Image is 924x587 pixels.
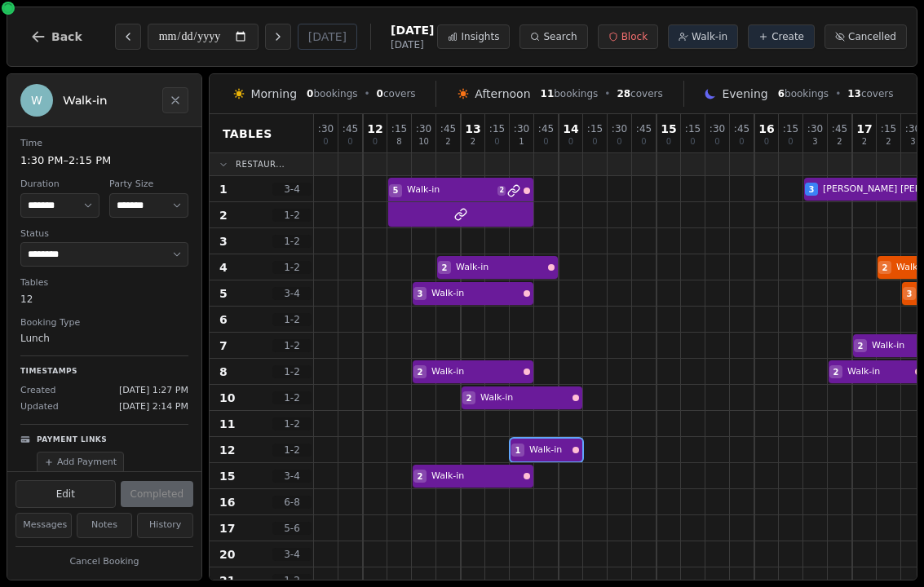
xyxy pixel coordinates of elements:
[783,124,798,134] span: : 15
[347,138,352,146] span: 0
[272,365,312,378] span: 1 - 2
[20,152,188,169] dd: 1:30 PM – 2:15 PM
[219,416,235,432] span: 11
[162,87,188,113] button: Close
[219,285,228,302] span: 5
[543,30,577,43] span: Search
[739,138,744,146] span: 0
[20,292,188,307] dd: 12
[440,124,456,134] span: : 45
[236,158,285,170] span: Restaur...
[365,87,370,100] span: •
[77,513,133,538] button: Notes
[612,124,627,134] span: : 30
[119,400,188,414] span: [DATE] 2:14 PM
[20,276,188,290] dt: Tables
[617,87,662,100] span: covers
[51,31,82,42] span: Back
[661,123,676,135] span: 15
[466,392,472,404] span: 2
[788,138,793,146] span: 0
[475,86,530,102] span: Afternoon
[219,520,235,536] span: 17
[20,137,188,151] dt: Time
[722,86,767,102] span: Evening
[881,124,896,134] span: : 15
[886,138,891,146] span: 2
[515,444,521,457] span: 1
[668,24,738,49] button: Walk-in
[592,138,597,146] span: 0
[265,24,291,50] button: Next day
[598,24,658,49] button: Block
[418,288,423,300] span: 3
[690,138,695,146] span: 0
[636,124,652,134] span: : 45
[497,186,506,196] span: 2
[431,470,520,483] span: Walk-in
[778,88,785,99] span: 6
[764,138,769,146] span: 0
[343,124,358,134] span: : 45
[907,288,913,300] span: 3
[272,391,312,404] span: 1 - 2
[856,123,872,135] span: 17
[393,184,399,196] span: 5
[710,124,725,134] span: : 30
[219,207,228,223] span: 2
[882,262,888,274] span: 2
[323,138,328,146] span: 0
[373,138,378,146] span: 0
[456,261,545,275] span: Walk-in
[119,384,188,398] span: [DATE] 1:27 PM
[714,138,719,146] span: 0
[272,522,312,535] span: 5 - 6
[17,17,95,56] button: Back
[20,178,99,192] dt: Duration
[20,366,188,377] p: Timestamps
[272,183,312,196] span: 3 - 4
[847,365,912,379] span: Walk-in
[20,227,188,241] dt: Status
[442,262,448,274] span: 2
[807,124,823,134] span: : 30
[416,124,431,134] span: : 30
[391,38,434,51] span: [DATE]
[272,444,312,457] span: 1 - 2
[37,452,124,474] button: Add Payment
[15,480,116,508] button: Edit
[621,30,648,43] span: Block
[20,400,59,414] span: Updated
[437,24,510,49] button: Insights
[910,138,915,146] span: 3
[219,442,235,458] span: 12
[219,494,235,510] span: 16
[905,124,921,134] span: : 30
[568,138,573,146] span: 0
[137,513,193,538] button: History
[272,496,312,509] span: 6 - 8
[20,84,53,117] div: W
[367,123,382,135] span: 12
[272,261,312,274] span: 1 - 2
[519,24,587,49] button: Search
[115,24,141,50] button: Previous day
[391,22,434,38] span: [DATE]
[219,364,228,380] span: 8
[541,88,555,99] span: 11
[396,138,401,146] span: 8
[514,124,529,134] span: : 30
[862,138,867,146] span: 2
[109,178,188,192] dt: Party Size
[219,338,228,354] span: 7
[272,470,312,483] span: 3 - 4
[666,138,671,146] span: 0
[272,548,312,561] span: 3 - 4
[223,126,272,142] span: Tables
[219,233,228,249] span: 3
[418,138,429,146] span: 10
[272,417,312,430] span: 1 - 2
[858,340,864,352] span: 2
[431,287,520,301] span: Walk-in
[298,24,357,50] button: [DATE]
